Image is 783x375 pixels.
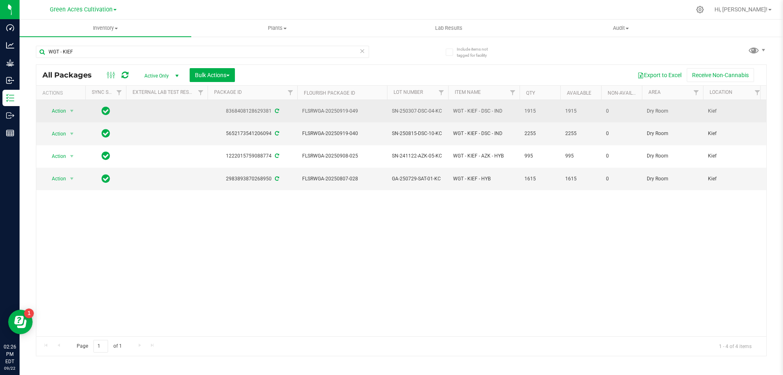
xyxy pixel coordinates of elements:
[714,6,768,13] span: Hi, [PERSON_NAME]!
[392,130,443,138] span: SN-250815-DSC-10-KC
[102,173,110,184] span: In Sync
[751,86,764,100] a: Filter
[206,152,299,160] div: 1222015759088774
[359,46,365,56] span: Clear
[274,176,279,182] span: Sync from Compliance System
[4,343,16,365] p: 02:26 PM EDT
[67,128,77,140] span: select
[67,173,77,184] span: select
[524,107,555,115] span: 1915
[20,20,191,37] a: Inventory
[453,130,515,138] span: WGT - KIEF - DSC - IND
[565,130,596,138] span: 2255
[206,107,299,115] div: 8368408128629381
[535,24,706,32] span: Audit
[435,86,448,100] a: Filter
[710,89,732,95] a: Location
[102,105,110,117] span: In Sync
[20,24,191,32] span: Inventory
[363,20,535,37] a: Lab Results
[687,68,754,82] button: Receive Non-Cannabis
[712,340,758,352] span: 1 - 4 of 4 items
[44,105,66,117] span: Action
[453,175,515,183] span: WGT - KIEF - HYB
[565,175,596,183] span: 1615
[606,175,637,183] span: 0
[455,89,481,95] a: Item Name
[302,130,382,138] span: FLSRWGA-20250919-040
[565,152,596,160] span: 995
[8,310,33,334] iframe: Resource center
[50,6,113,13] span: Green Acres Cultivation
[102,150,110,162] span: In Sync
[708,175,759,183] span: Kief
[24,308,34,318] iframe: Resource center unread badge
[92,89,123,95] a: Sync Status
[6,59,14,67] inline-svg: Grow
[206,175,299,183] div: 2983893870268950
[392,152,443,160] span: SN-241122-AZK-05-KC
[647,152,698,160] span: Dry Room
[708,130,759,138] span: Kief
[192,24,363,32] span: Plants
[214,89,242,95] a: Package ID
[535,20,707,37] a: Audit
[4,365,16,371] p: 09/22
[274,153,279,159] span: Sync from Compliance System
[424,24,473,32] span: Lab Results
[453,152,515,160] span: WGT - KIEF - AZK - HYB
[695,6,705,13] div: Manage settings
[102,128,110,139] span: In Sync
[302,152,382,160] span: FLSRWGA-20250908-025
[392,175,443,183] span: GA-250729-SAT-01-KC
[190,68,235,82] button: Bulk Actions
[274,108,279,114] span: Sync from Compliance System
[457,46,498,58] span: Include items not tagged for facility
[506,86,520,100] a: Filter
[70,340,128,353] span: Page of 1
[6,41,14,49] inline-svg: Analytics
[606,107,637,115] span: 0
[6,129,14,137] inline-svg: Reports
[453,107,515,115] span: WGT - KIEF - DSC - IND
[44,173,66,184] span: Action
[44,151,66,162] span: Action
[113,86,126,100] a: Filter
[565,107,596,115] span: 1915
[195,72,230,78] span: Bulk Actions
[708,152,759,160] span: Kief
[302,175,382,183] span: FLSRWGA-20250807-028
[606,152,637,160] span: 0
[648,89,661,95] a: Area
[133,89,197,95] a: External Lab Test Result
[36,46,369,58] input: Search Package ID, Item Name, SKU, Lot or Part Number...
[42,90,82,96] div: Actions
[647,107,698,115] span: Dry Room
[524,152,555,160] span: 995
[647,130,698,138] span: Dry Room
[394,89,423,95] a: Lot Number
[524,130,555,138] span: 2255
[567,90,591,96] a: Available
[526,90,535,96] a: Qty
[524,175,555,183] span: 1615
[191,20,363,37] a: Plants
[194,86,208,100] a: Filter
[302,107,382,115] span: FLSRWGA-20250919-049
[606,130,637,138] span: 0
[6,76,14,84] inline-svg: Inbound
[392,107,443,115] span: SN-250307-DSC-04-KC
[304,90,355,96] a: Flourish Package ID
[632,68,687,82] button: Export to Excel
[690,86,703,100] a: Filter
[608,90,644,96] a: Non-Available
[42,71,100,80] span: All Packages
[274,131,279,136] span: Sync from Compliance System
[93,340,108,353] input: 1
[67,105,77,117] span: select
[206,130,299,138] div: 5652173541206094
[6,111,14,120] inline-svg: Outbound
[67,151,77,162] span: select
[6,94,14,102] inline-svg: Inventory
